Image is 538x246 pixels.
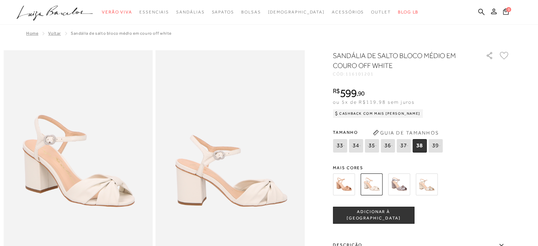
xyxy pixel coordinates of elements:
[416,173,438,195] img: SANDÁLIA DE SALTO BLOCO MÉDIO EM METALIZADO DOURADO
[333,109,423,118] div: Cashback com Mais [PERSON_NAME]
[26,31,38,36] a: Home
[333,72,474,76] div: CÓD:
[332,10,364,15] span: Acessórios
[241,10,261,15] span: Bolsas
[102,6,132,19] a: noSubCategoriesText
[332,6,364,19] a: noSubCategoriesText
[139,10,169,15] span: Essenciais
[333,127,444,138] span: Tamanho
[381,139,395,153] span: 36
[398,10,418,15] span: BLOG LB
[358,90,365,97] span: 90
[357,90,365,97] i: ,
[139,6,169,19] a: noSubCategoriesText
[268,10,325,15] span: [DEMOGRAPHIC_DATA]
[268,6,325,19] a: noSubCategoriesText
[506,7,511,12] span: 0
[333,51,465,70] h1: SANDÁLIA DE SALTO BLOCO MÉDIO EM COURO OFF WHITE
[241,6,261,19] a: noSubCategoriesText
[501,8,511,17] button: 0
[388,173,410,195] img: SANDÁLIA DE SALTO BLOCO MÉDIO EM METALIZADO CHUMBO
[346,71,374,76] span: 116101201
[397,139,411,153] span: 37
[398,6,418,19] a: BLOG LB
[176,6,204,19] a: noSubCategoriesText
[365,139,379,153] span: 35
[333,173,355,195] img: SANDÁLIA DE SALTO BLOCO MÉDIO EM COURO BEGE BLUSH
[212,10,234,15] span: Sapatos
[71,31,172,36] span: SANDÁLIA DE SALTO BLOCO MÉDIO EM COURO OFF WHITE
[333,88,340,94] i: R$
[360,173,382,195] img: SANDÁLIA DE SALTO BLOCO MÉDIO EM COURO OFF WHITE
[371,6,391,19] a: noSubCategoriesText
[212,6,234,19] a: noSubCategoriesText
[428,139,442,153] span: 39
[333,207,414,224] button: ADICIONAR À [GEOGRAPHIC_DATA]
[333,209,414,221] span: ADICIONAR À [GEOGRAPHIC_DATA]
[333,99,415,105] span: ou 5x de R$119,98 sem juros
[349,139,363,153] span: 34
[340,87,357,99] span: 599
[333,139,347,153] span: 33
[333,166,510,170] span: Mais cores
[176,10,204,15] span: Sandálias
[371,10,391,15] span: Outlet
[102,10,132,15] span: Verão Viva
[370,127,441,138] button: Guia de Tamanhos
[412,139,427,153] span: 38
[48,31,61,36] a: Voltar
